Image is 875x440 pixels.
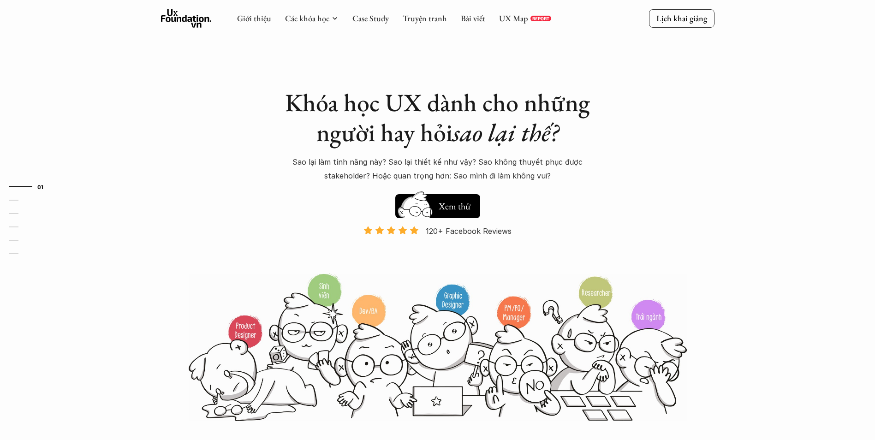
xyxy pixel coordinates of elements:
[426,224,512,238] p: 120+ Facebook Reviews
[452,116,559,149] em: sao lại thế?
[9,181,53,192] a: 01
[656,13,707,24] p: Lịch khai giảng
[461,13,485,24] a: Bài viết
[532,16,549,21] p: REPORT
[237,13,271,24] a: Giới thiệu
[352,13,389,24] a: Case Study
[285,13,329,24] a: Các khóa học
[403,13,447,24] a: Truyện tranh
[649,9,714,27] a: Lịch khai giảng
[530,16,551,21] a: REPORT
[439,200,470,213] h5: Xem thử
[499,13,528,24] a: UX Map
[37,183,44,190] strong: 01
[395,190,480,218] a: Xem thử
[356,226,520,272] a: 120+ Facebook Reviews
[276,88,599,148] h1: Khóa học UX dành cho những người hay hỏi
[276,155,599,183] p: Sao lại làm tính năng này? Sao lại thiết kế như vậy? Sao không thuyết phục được stakeholder? Hoặc...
